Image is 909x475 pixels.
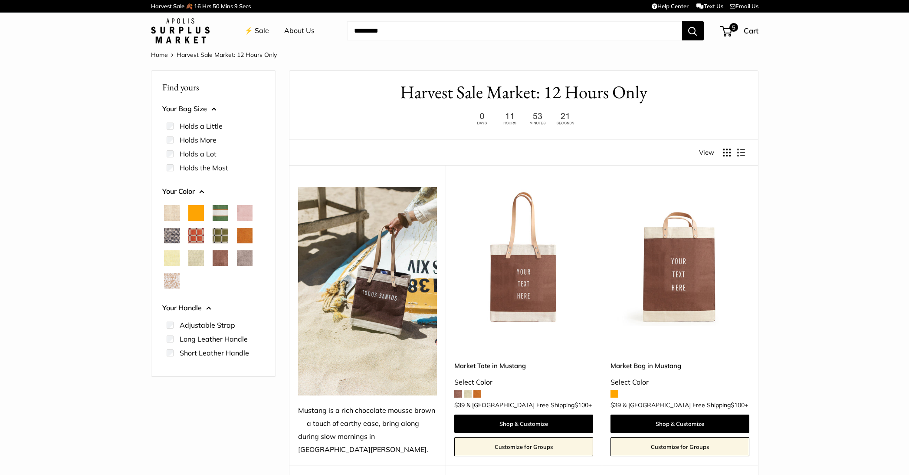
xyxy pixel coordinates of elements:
a: Market Bag in Mustang [610,361,749,371]
img: 12 hours only. Ends at 8pm [469,110,578,127]
button: Cognac [237,228,253,243]
a: 5 Cart [721,24,758,38]
a: Text Us [696,3,723,10]
span: 16 [194,3,201,10]
span: 50 [213,3,220,10]
div: Select Color [454,376,593,389]
img: Apolis: Surplus Market [151,18,210,43]
span: $100 [731,401,745,409]
button: Chenille Window Sage [213,228,228,243]
span: 9 [234,3,238,10]
label: Holds the Most [180,163,228,173]
button: White Porcelain [164,273,180,289]
a: ⚡️ Sale [244,24,269,37]
button: Chenille Window Brick [188,228,204,243]
button: Chambray [164,228,180,243]
img: Mustang is a rich chocolate mousse brown — a touch of earthy ease, bring along during slow mornin... [298,187,437,395]
span: $39 [610,401,621,409]
a: Customize for Groups [454,437,593,456]
label: Holds a Lot [180,149,217,159]
button: Orange [188,205,204,221]
span: Mins [221,3,233,10]
button: Natural [164,205,180,221]
h1: Harvest Sale Market: 12 Hours Only [302,80,745,105]
span: $39 [454,401,465,409]
button: Your Bag Size [162,103,265,116]
a: Customize for Groups [610,437,749,456]
p: Find yours [162,79,265,96]
button: Your Color [162,185,265,198]
span: Hrs [202,3,211,10]
button: Mint Sorbet [188,250,204,266]
label: Holds More [180,135,217,145]
input: Search... [347,21,682,40]
a: Help Center [652,3,689,10]
span: Secs [239,3,251,10]
label: Holds a Little [180,121,223,131]
span: Cart [744,26,758,35]
span: View [699,146,714,159]
div: Select Color [610,376,749,389]
button: Blush [237,205,253,221]
span: 5 [729,23,738,32]
div: Mustang is a rich chocolate mousse brown — a touch of earthy ease, bring along during slow mornin... [298,404,437,456]
nav: Breadcrumb [151,49,277,60]
a: Shop & Customize [610,415,749,433]
button: Mustang [213,250,228,266]
button: Daisy [164,250,180,266]
a: Market Bag in MustangMarket Bag in Mustang [610,187,749,326]
label: Adjustable Strap [180,320,235,330]
span: & [GEOGRAPHIC_DATA] Free Shipping + [466,402,592,408]
img: Market Bag in Mustang [610,187,749,326]
button: Search [682,21,704,40]
span: & [GEOGRAPHIC_DATA] Free Shipping + [623,402,748,408]
button: Your Handle [162,302,265,315]
a: Home [151,51,168,59]
a: Market Tote in Mustang [454,361,593,371]
button: Court Green [213,205,228,221]
label: Long Leather Handle [180,334,248,344]
a: Market Tote in MustangMarket Tote in Mustang [454,187,593,326]
button: Display products as list [737,149,745,156]
a: Shop & Customize [454,415,593,433]
span: Harvest Sale Market: 12 Hours Only [177,51,277,59]
img: Market Tote in Mustang [454,187,593,326]
span: $100 [574,401,588,409]
label: Short Leather Handle [180,348,249,358]
a: About Us [284,24,315,37]
button: Taupe [237,250,253,266]
a: Email Us [730,3,758,10]
button: Display products as grid [723,149,731,156]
